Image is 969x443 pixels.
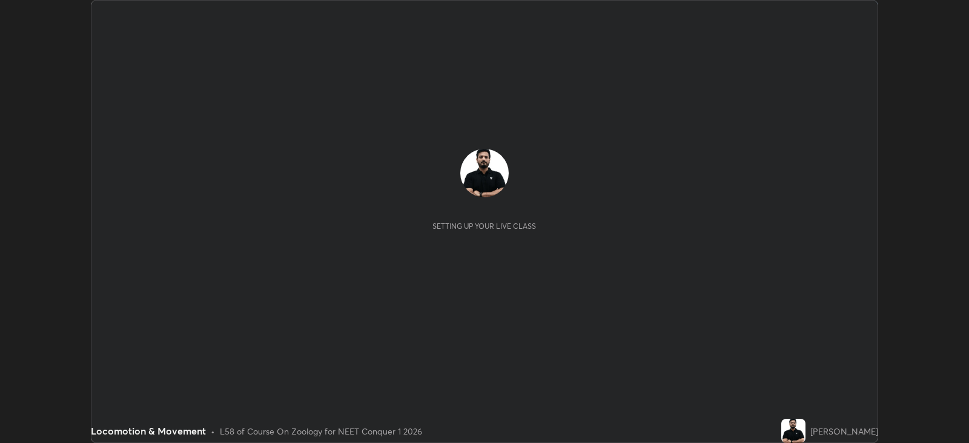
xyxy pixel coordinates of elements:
div: Locomotion & Movement [91,424,206,438]
img: 54f690991e824e6993d50b0d6a1f1dc5.jpg [460,149,509,197]
div: [PERSON_NAME] [810,425,878,438]
div: L58 of Course On Zoology for NEET Conquer 1 2026 [220,425,422,438]
img: 54f690991e824e6993d50b0d6a1f1dc5.jpg [781,419,805,443]
div: • [211,425,215,438]
div: Setting up your live class [432,221,536,231]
